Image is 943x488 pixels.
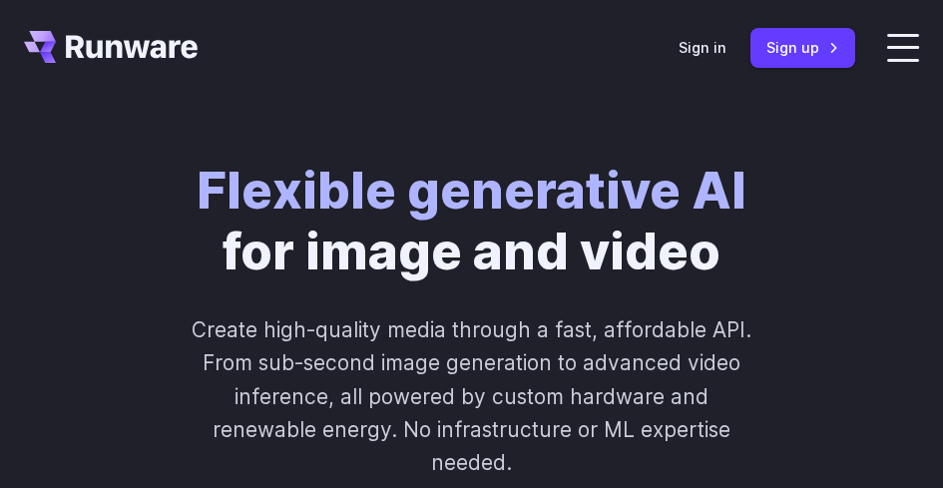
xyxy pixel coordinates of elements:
[185,313,757,479] p: Create high-quality media through a fast, affordable API. From sub-second image generation to adv...
[750,28,855,67] a: Sign up
[679,36,726,59] a: Sign in
[197,160,746,281] h1: for image and video
[24,31,198,63] a: Go to /
[197,160,746,221] strong: Flexible generative AI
